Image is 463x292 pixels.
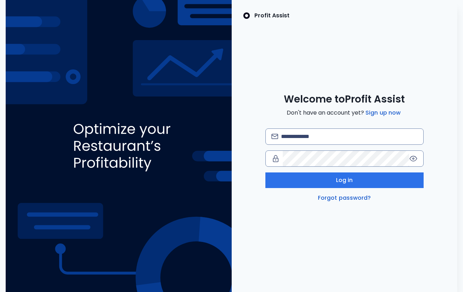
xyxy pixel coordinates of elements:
button: Log in [265,172,424,188]
span: Welcome to Profit Assist [284,93,405,106]
img: SpotOn Logo [243,11,250,20]
p: Profit Assist [254,11,290,20]
img: email [271,134,278,139]
a: Sign up now [364,109,402,117]
span: Log in [336,176,353,184]
span: Don't have an account yet? [287,109,402,117]
a: Forgot password? [316,194,373,202]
